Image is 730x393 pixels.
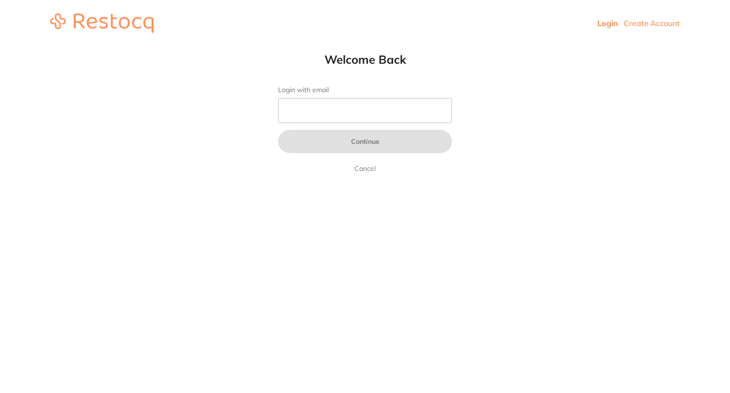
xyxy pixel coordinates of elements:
a: Login [597,18,618,28]
a: Cancel [352,163,378,174]
h1: Welcome Back [259,52,471,67]
img: restocq_logo.svg [50,14,154,33]
a: Create Account [624,18,680,28]
label: Login with email [278,86,452,94]
button: Continue [278,130,452,153]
